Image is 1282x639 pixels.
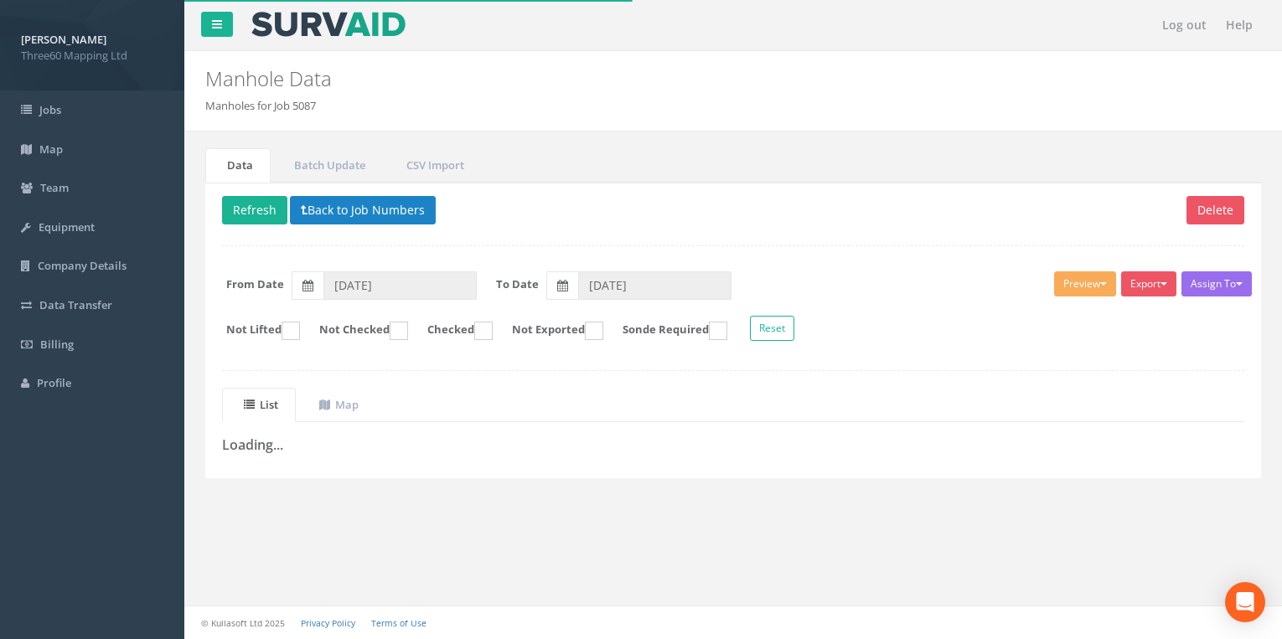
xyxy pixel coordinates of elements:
[38,258,127,273] span: Company Details
[290,196,436,224] button: Back to Job Numbers
[21,32,106,47] strong: [PERSON_NAME]
[39,297,112,312] span: Data Transfer
[1181,271,1252,296] button: Assign To
[205,98,316,114] li: Manholes for Job 5087
[302,322,408,340] label: Not Checked
[297,388,376,422] a: Map
[40,180,69,195] span: Team
[244,397,278,412] uib-tab-heading: List
[385,148,482,183] a: CSV Import
[301,617,355,629] a: Privacy Policy
[222,438,1244,453] h3: Loading...
[606,322,727,340] label: Sonde Required
[205,68,1081,90] h2: Manhole Data
[578,271,731,300] input: To Date
[39,102,61,117] span: Jobs
[21,28,163,63] a: [PERSON_NAME] Three60 Mapping Ltd
[319,397,359,412] uib-tab-heading: Map
[39,219,95,234] span: Equipment
[1186,196,1244,224] button: Delete
[222,196,287,224] button: Refresh
[371,617,426,629] a: Terms of Use
[39,142,63,157] span: Map
[201,617,285,629] small: © Kullasoft Ltd 2025
[411,322,493,340] label: Checked
[40,337,74,352] span: Billing
[323,271,477,300] input: From Date
[37,375,71,390] span: Profile
[222,388,296,422] a: List
[495,322,603,340] label: Not Exported
[205,148,271,183] a: Data
[209,322,300,340] label: Not Lifted
[226,276,284,292] label: From Date
[1121,271,1176,296] button: Export
[1225,582,1265,622] div: Open Intercom Messenger
[21,48,163,64] span: Three60 Mapping Ltd
[1054,271,1116,296] button: Preview
[272,148,383,183] a: Batch Update
[750,316,794,341] button: Reset
[496,276,539,292] label: To Date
